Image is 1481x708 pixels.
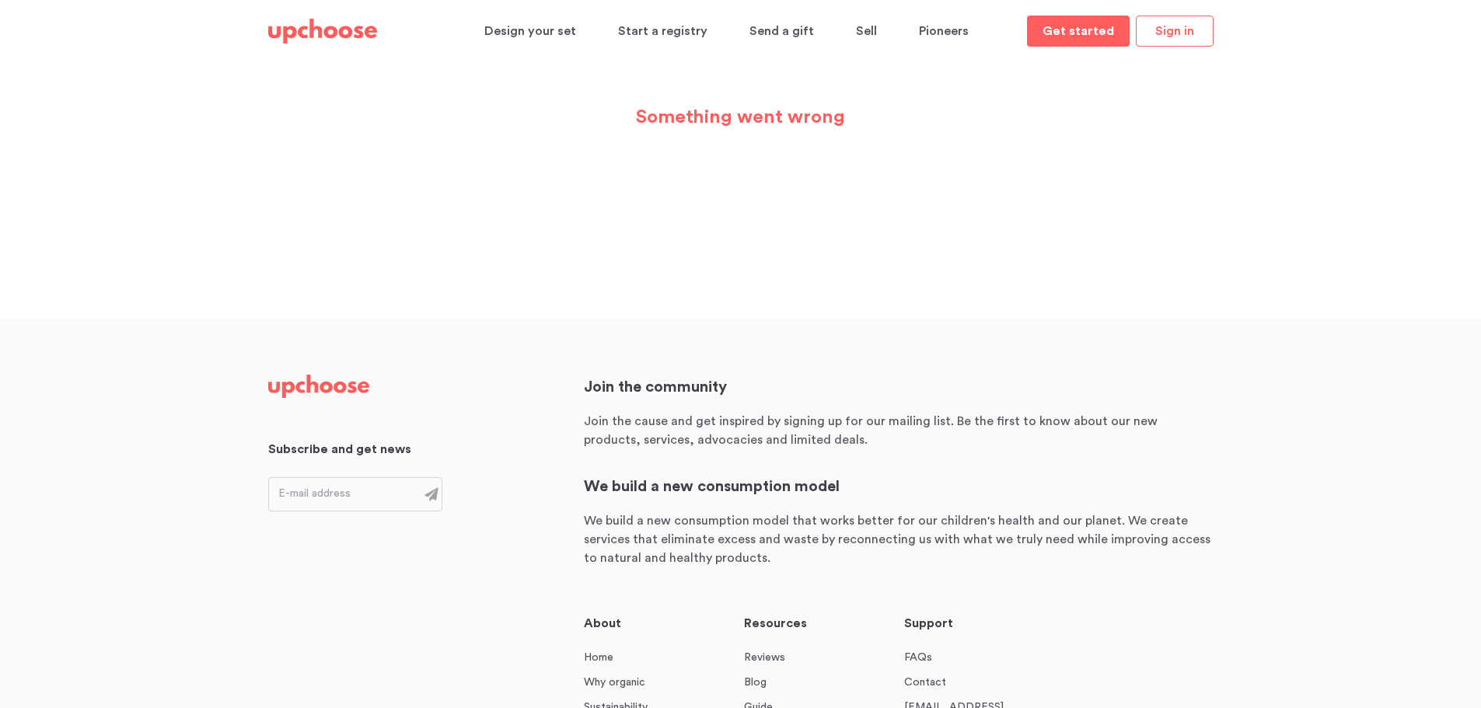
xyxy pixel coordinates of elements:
[744,614,892,633] div: Resources
[856,16,882,47] a: Sell
[268,16,377,47] a: UpChoose
[749,16,814,47] span: Send a gift
[484,16,576,47] span: Design your set
[1027,16,1130,47] a: Get started
[919,16,969,47] span: Pioneers
[584,375,1213,399] h4: Join the community
[268,375,369,398] img: UpChoose
[484,16,581,47] a: Design your set
[584,474,1213,499] h4: We build a new consumption model
[268,440,565,459] h5: Subscribe and get news
[268,19,377,44] img: UpChoose
[744,675,767,690] a: Blog
[856,16,877,47] span: Sell
[584,675,645,690] a: Why organic
[618,16,707,47] span: Start a registry
[268,375,369,406] a: UpChoose
[749,16,819,47] a: Send a gift
[584,412,1213,449] p: Join the cause and get inspired by signing up for our mailing list. Be the first to know about ou...
[584,650,613,665] a: Home
[1136,16,1214,47] button: Sign in
[269,478,415,511] input: E-mail address
[744,650,785,665] a: Reviews
[584,511,1213,567] p: We build a new consumption model that works better for our children's health and our planet. We c...
[904,675,946,690] a: Contact
[584,614,732,633] div: About
[919,16,973,47] a: Pioneers
[904,650,932,665] a: FAQs
[302,82,1180,152] div: Something went wrong
[904,614,1053,633] div: Support
[618,16,712,47] a: Start a registry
